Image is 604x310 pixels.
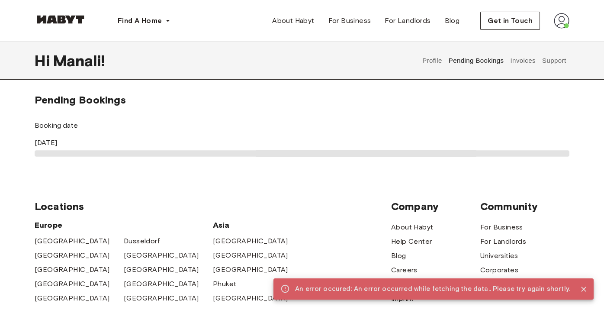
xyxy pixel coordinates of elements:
a: Careers [391,265,418,275]
a: For Landlords [480,236,526,247]
span: For Landlords [385,16,431,26]
span: Locations [35,200,391,213]
div: user profile tabs [419,42,569,80]
a: Phuket [213,279,236,289]
button: Find A Home [111,12,177,29]
button: Support [541,42,567,80]
a: [GEOGRAPHIC_DATA] [213,293,288,304]
a: Blog [438,12,467,29]
a: For Landlords [378,12,437,29]
p: Booking date [35,120,213,131]
a: For Business [321,12,378,29]
button: Close [577,283,590,296]
a: About Habyt [265,12,321,29]
button: Invoices [509,42,537,80]
button: Profile [421,42,443,80]
span: Hi [35,52,53,70]
a: [GEOGRAPHIC_DATA] [35,250,110,261]
a: [GEOGRAPHIC_DATA] [35,265,110,275]
div: An error occured: An error occurred while fetching the data.. Please try again shortly. [295,281,570,297]
span: Europe [35,220,213,230]
a: About Habyt [391,222,433,232]
a: For Business [480,222,523,232]
a: Dusseldorf [124,236,160,246]
span: For Business [328,16,371,26]
a: [GEOGRAPHIC_DATA] [124,265,199,275]
span: Pending Bookings [35,94,126,106]
a: Help Center [391,236,432,247]
a: [GEOGRAPHIC_DATA] [213,250,288,261]
button: Pending Bookings [447,42,505,80]
span: Asia [213,220,302,230]
img: Habyt [35,15,87,24]
a: [GEOGRAPHIC_DATA] [124,279,199,289]
span: About Habyt [272,16,314,26]
a: [GEOGRAPHIC_DATA] [35,279,110,289]
a: [GEOGRAPHIC_DATA] [124,250,199,261]
a: [GEOGRAPHIC_DATA] [213,236,288,246]
a: [GEOGRAPHIC_DATA] [35,236,110,246]
span: Community [480,200,569,213]
a: Universities [480,251,518,261]
span: Company [391,200,480,213]
span: Blog [445,16,460,26]
span: Manali ! [53,52,105,70]
span: Get in Touch [488,16,533,26]
span: Find A Home [118,16,162,26]
div: [DATE] [35,120,213,148]
button: Get in Touch [480,12,540,30]
a: [GEOGRAPHIC_DATA] [35,293,110,304]
a: [GEOGRAPHIC_DATA] [124,293,199,304]
a: Blog [391,251,406,261]
a: [GEOGRAPHIC_DATA] [213,265,288,275]
img: avatar [554,13,569,29]
a: Corporates [480,265,518,275]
